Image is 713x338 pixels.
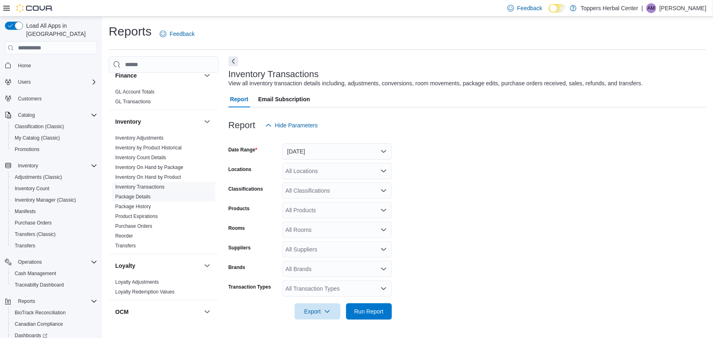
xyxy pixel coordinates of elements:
span: Customers [18,96,42,102]
button: Traceabilty Dashboard [8,279,101,291]
span: Canadian Compliance [15,321,63,327]
button: OCM [115,308,201,316]
span: Purchase Orders [15,220,52,226]
a: Purchase Orders [11,218,55,228]
a: Inventory Count Details [115,155,166,160]
a: Loyalty Redemption Values [115,289,174,295]
a: BioTrack Reconciliation [11,308,69,318]
button: Open list of options [380,187,387,194]
a: Home [15,61,34,71]
a: Purchase Orders [115,223,152,229]
label: Rooms [228,225,245,231]
a: Package History [115,204,151,209]
span: Inventory Manager (Classic) [11,195,97,205]
button: OCM [202,307,212,317]
input: Dark Mode [549,4,566,13]
a: OCM Weekly Inventory [115,325,165,331]
h1: Reports [109,23,152,40]
h3: Inventory Transactions [228,69,319,79]
button: Customers [2,93,101,105]
label: Transaction Types [228,284,271,290]
span: Transfers (Classic) [11,229,97,239]
button: Hide Parameters [262,117,321,133]
a: Cash Management [11,269,59,278]
label: Suppliers [228,245,251,251]
div: Inventory [109,133,219,254]
span: Inventory Manager (Classic) [15,197,76,203]
span: My Catalog (Classic) [11,133,97,143]
a: Loyalty Adjustments [115,279,159,285]
button: Reports [15,296,38,306]
label: Brands [228,264,245,271]
button: Finance [115,71,201,80]
span: Adjustments (Classic) [11,172,97,182]
span: Reports [18,298,35,305]
div: OCM [109,323,219,336]
span: Users [15,77,97,87]
span: Manifests [11,207,97,216]
span: Load All Apps in [GEOGRAPHIC_DATA] [23,22,97,38]
p: Toppers Herbal Center [581,3,638,13]
span: BioTrack Reconciliation [11,308,97,318]
span: Traceabilty Dashboard [15,282,64,288]
span: Operations [18,259,42,265]
label: Date Range [228,147,257,153]
span: Run Report [354,307,384,316]
span: Adjustments (Classic) [15,174,62,180]
div: Audrey Murphy [646,3,656,13]
a: Package Details [115,194,151,200]
button: Inventory [2,160,101,171]
span: Classification (Classic) [15,123,64,130]
span: Email Subscription [258,91,310,107]
button: Transfers (Classic) [8,229,101,240]
a: Customers [15,94,45,104]
span: Hide Parameters [275,121,318,129]
button: Next [228,56,238,66]
label: Locations [228,166,252,173]
span: Inventory On Hand by Product [115,174,181,180]
button: Classification (Classic) [8,121,101,132]
span: Canadian Compliance [11,319,97,329]
button: [DATE] [282,143,392,160]
span: Transfers [11,241,97,251]
a: Transfers [11,241,38,251]
h3: Report [228,120,255,130]
button: Cash Management [8,268,101,279]
button: Inventory [202,117,212,127]
span: Transfers [15,242,35,249]
span: Inventory [18,162,38,169]
span: Report [230,91,248,107]
a: Adjustments (Classic) [11,172,65,182]
button: Inventory Count [8,183,101,194]
span: Feedback [170,30,194,38]
button: Export [295,303,340,320]
div: View all inventory transaction details including, adjustments, conversions, room movements, packa... [228,79,643,88]
span: Classification (Classic) [11,122,97,131]
span: Manifests [15,208,36,215]
a: Inventory by Product Historical [115,145,182,151]
a: Reorder [115,233,133,239]
a: Inventory Transactions [115,184,165,190]
span: GL Account Totals [115,89,154,95]
span: Catalog [18,112,35,118]
span: Inventory Count [11,184,97,193]
span: Promotions [11,145,97,154]
span: Customers [15,93,97,104]
button: Inventory [15,161,41,171]
button: Open list of options [380,227,387,233]
a: Inventory Count [11,184,53,193]
div: Finance [109,87,219,110]
button: Open list of options [380,246,387,253]
span: OCM Weekly Inventory [115,325,165,331]
p: [PERSON_NAME] [659,3,706,13]
button: Reports [2,296,101,307]
label: Classifications [228,186,263,192]
button: Open list of options [380,266,387,272]
a: Feedback [156,26,198,42]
